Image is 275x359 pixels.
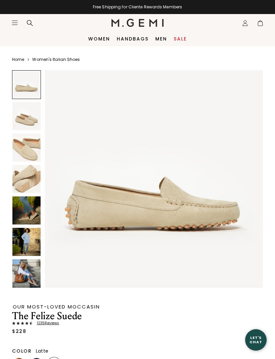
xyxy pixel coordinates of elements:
[13,304,152,309] div: Our Most-Loved Moccasin
[12,321,152,325] a: 1235Reviews
[12,348,32,354] h2: Color
[88,36,110,41] a: Women
[12,311,152,321] h1: The Felize Suede
[12,165,41,193] img: The Felize Suede
[32,57,80,62] a: Women's Italian Shoes
[33,321,59,325] span: 1235 Review s
[12,228,41,256] img: The Felize Suede
[12,259,41,287] img: The Felize Suede
[11,19,18,26] button: Open site menu
[111,19,164,27] img: M.Gemi
[12,102,41,130] img: The Felize Suede
[12,196,41,225] img: The Felize Suede
[12,133,41,162] img: The Felize Suede
[45,70,263,288] img: The Felize Suede
[174,36,187,41] a: Sale
[12,328,26,335] div: $228
[245,336,267,344] div: Let's Chat
[12,57,24,62] a: Home
[155,36,167,41] a: Men
[117,36,149,41] a: Handbags
[36,348,48,354] span: Latte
